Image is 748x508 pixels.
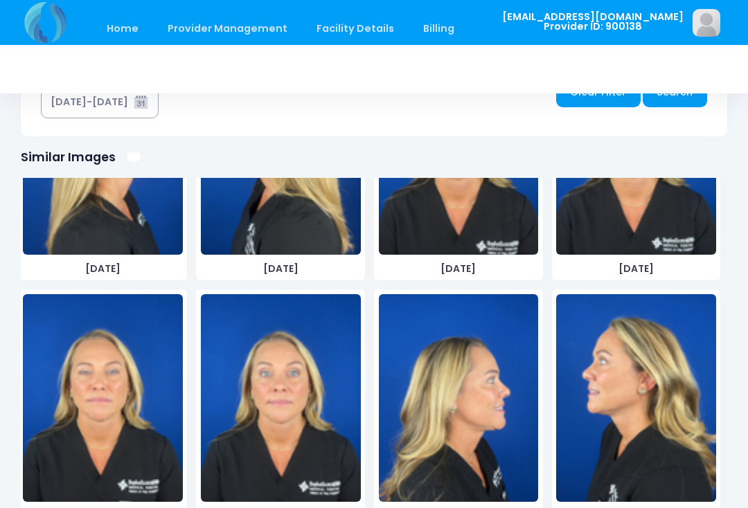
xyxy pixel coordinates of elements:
[410,12,468,45] a: Billing
[556,262,716,276] span: [DATE]
[556,294,716,502] img: image
[303,12,408,45] a: Facility Details
[470,12,524,45] a: Staff
[21,149,116,164] h1: Similar Images
[201,294,361,502] img: image
[154,12,301,45] a: Provider Management
[379,294,539,502] img: image
[23,262,183,276] span: [DATE]
[379,262,539,276] span: [DATE]
[93,12,152,45] a: Home
[502,12,684,32] span: [EMAIL_ADDRESS][DOMAIN_NAME] Provider ID: 900138
[693,9,720,37] img: image
[23,294,183,502] img: image
[51,95,128,109] div: [DATE]-[DATE]
[201,262,361,276] span: [DATE]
